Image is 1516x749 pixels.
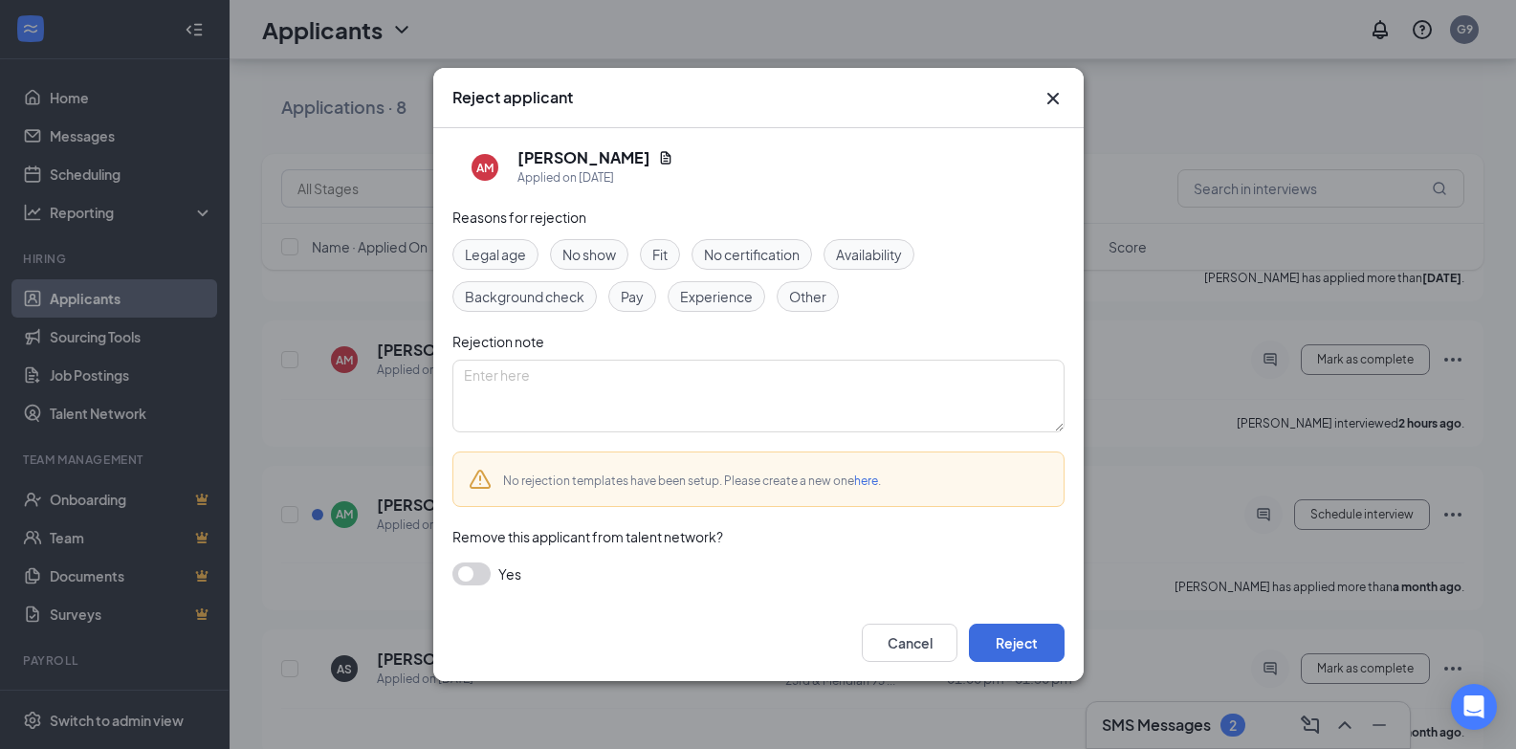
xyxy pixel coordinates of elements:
[680,286,753,307] span: Experience
[969,624,1065,662] button: Reject
[854,474,878,488] a: here
[503,474,881,488] span: No rejection templates have been setup. Please create a new one .
[789,286,826,307] span: Other
[469,468,492,491] svg: Warning
[465,286,584,307] span: Background check
[836,244,902,265] span: Availability
[562,244,616,265] span: No show
[517,147,650,168] h5: [PERSON_NAME]
[517,168,673,187] div: Applied on [DATE]
[1042,87,1065,110] svg: Cross
[1451,684,1497,730] div: Open Intercom Messenger
[704,244,800,265] span: No certification
[498,562,521,585] span: Yes
[452,528,723,545] span: Remove this applicant from talent network?
[476,160,494,176] div: AM
[658,150,673,165] svg: Document
[1042,87,1065,110] button: Close
[452,333,544,350] span: Rejection note
[862,624,957,662] button: Cancel
[452,209,586,226] span: Reasons for rejection
[465,244,526,265] span: Legal age
[621,286,644,307] span: Pay
[652,244,668,265] span: Fit
[452,87,573,108] h3: Reject applicant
